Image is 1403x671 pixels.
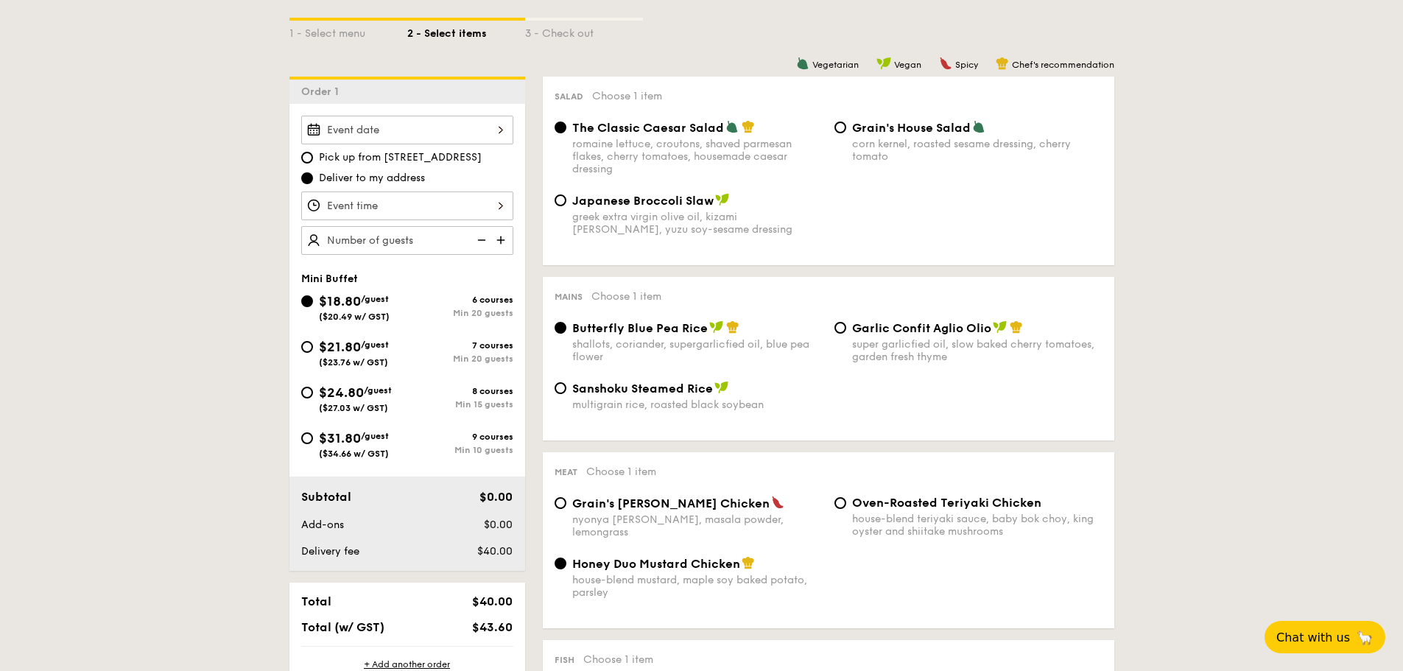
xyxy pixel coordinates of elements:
span: ($34.66 w/ GST) [319,449,389,459]
span: Subtotal [301,490,351,504]
img: icon-vegan.f8ff3823.svg [876,57,891,70]
span: Delivery fee [301,545,359,558]
span: Pick up from [STREET_ADDRESS] [319,150,482,165]
img: icon-chef-hat.a58ddaea.svg [742,120,755,133]
input: $21.80/guest($23.76 w/ GST)7 coursesMin 20 guests [301,341,313,353]
input: Butterfly Blue Pea Riceshallots, coriander, supergarlicfied oil, blue pea flower [555,322,566,334]
div: 7 courses [407,340,513,351]
div: Min 20 guests [407,308,513,318]
span: Deliver to my address [319,171,425,186]
span: ($20.49 w/ GST) [319,312,390,322]
span: Garlic Confit Aglio Olio [852,321,991,335]
span: Chef's recommendation [1012,60,1114,70]
span: Honey Duo Mustard Chicken [572,557,740,571]
span: $31.80 [319,430,361,446]
div: + Add another order [301,658,513,670]
img: icon-chef-hat.a58ddaea.svg [726,320,739,334]
span: Mains [555,292,583,302]
span: Meat [555,467,577,477]
span: $21.80 [319,339,361,355]
input: $31.80/guest($34.66 w/ GST)9 coursesMin 10 guests [301,432,313,444]
span: Japanese Broccoli Slaw [572,194,714,208]
span: Total [301,594,331,608]
div: multigrain rice, roasted black soybean [572,398,823,411]
span: Fish [555,655,574,665]
span: /guest [361,340,389,350]
span: $24.80 [319,384,364,401]
span: /guest [361,294,389,304]
div: house-blend teriyaki sauce, baby bok choy, king oyster and shiitake mushrooms [852,513,1103,538]
span: Sanshoku Steamed Rice [572,382,713,396]
img: icon-spicy.37a8142b.svg [771,496,784,509]
div: 6 courses [407,295,513,305]
span: 🦙 [1356,629,1374,646]
input: The Classic Caesar Saladromaine lettuce, croutons, shaved parmesan flakes, cherry tomatoes, house... [555,122,566,133]
input: Honey Duo Mustard Chickenhouse-blend mustard, maple soy baked potato, parsley [555,558,566,569]
span: The Classic Caesar Salad [572,121,724,135]
span: Mini Buffet [301,273,358,285]
img: icon-add.58712e84.svg [491,226,513,254]
span: Choose 1 item [583,653,653,666]
div: greek extra virgin olive oil, kizami [PERSON_NAME], yuzu soy-sesame dressing [572,211,823,236]
div: 8 courses [407,386,513,396]
input: $18.80/guest($20.49 w/ GST)6 coursesMin 20 guests [301,295,313,307]
span: Total (w/ GST) [301,620,384,634]
span: Choose 1 item [592,90,662,102]
img: icon-chef-hat.a58ddaea.svg [996,57,1009,70]
span: /guest [361,431,389,441]
input: Sanshoku Steamed Ricemultigrain rice, roasted black soybean [555,382,566,394]
div: 9 courses [407,432,513,442]
div: Min 20 guests [407,354,513,364]
img: icon-vegan.f8ff3823.svg [709,320,724,334]
img: icon-vegetarian.fe4039eb.svg [972,120,985,133]
div: 3 - Check out [525,21,643,41]
span: $0.00 [484,519,513,531]
input: Grain's [PERSON_NAME] Chickennyonya [PERSON_NAME], masala powder, lemongrass [555,497,566,509]
div: romaine lettuce, croutons, shaved parmesan flakes, cherry tomatoes, housemade caesar dressing [572,138,823,175]
span: $18.80 [319,293,361,309]
img: icon-vegan.f8ff3823.svg [715,193,730,206]
span: $40.00 [477,545,513,558]
span: Add-ons [301,519,344,531]
span: Order 1 [301,85,345,98]
span: Choose 1 item [586,466,656,478]
span: Butterfly Blue Pea Rice [572,321,708,335]
span: Grain's House Salad [852,121,971,135]
img: icon-vegetarian.fe4039eb.svg [725,120,739,133]
span: ($27.03 w/ GST) [319,403,388,413]
div: Min 15 guests [407,399,513,410]
div: 1 - Select menu [289,21,407,41]
input: Deliver to my address [301,172,313,184]
img: icon-reduce.1d2dbef1.svg [469,226,491,254]
span: $40.00 [472,594,513,608]
button: Chat with us🦙 [1265,621,1385,653]
input: Number of guests [301,226,513,255]
input: Japanese Broccoli Slawgreek extra virgin olive oil, kizami [PERSON_NAME], yuzu soy-sesame dressing [555,194,566,206]
img: icon-spicy.37a8142b.svg [939,57,952,70]
img: icon-chef-hat.a58ddaea.svg [742,556,755,569]
input: Pick up from [STREET_ADDRESS] [301,152,313,164]
input: $24.80/guest($27.03 w/ GST)8 coursesMin 15 guests [301,387,313,398]
input: Garlic Confit Aglio Oliosuper garlicfied oil, slow baked cherry tomatoes, garden fresh thyme [834,322,846,334]
div: 2 - Select items [407,21,525,41]
span: ($23.76 w/ GST) [319,357,388,368]
span: /guest [364,385,392,396]
span: Vegan [894,60,921,70]
img: icon-vegan.f8ff3823.svg [714,381,729,394]
div: super garlicfied oil, slow baked cherry tomatoes, garden fresh thyme [852,338,1103,363]
div: shallots, coriander, supergarlicfied oil, blue pea flower [572,338,823,363]
span: Choose 1 item [591,290,661,303]
span: Vegetarian [812,60,859,70]
span: Salad [555,91,583,102]
span: $43.60 [472,620,513,634]
span: $0.00 [479,490,513,504]
span: Grain's [PERSON_NAME] Chicken [572,496,770,510]
span: Spicy [955,60,978,70]
div: nyonya [PERSON_NAME], masala powder, lemongrass [572,513,823,538]
input: Event date [301,116,513,144]
span: Chat with us [1276,630,1350,644]
input: Oven-Roasted Teriyaki Chickenhouse-blend teriyaki sauce, baby bok choy, king oyster and shiitake ... [834,497,846,509]
div: corn kernel, roasted sesame dressing, cherry tomato [852,138,1103,163]
div: house-blend mustard, maple soy baked potato, parsley [572,574,823,599]
input: Grain's House Saladcorn kernel, roasted sesame dressing, cherry tomato [834,122,846,133]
